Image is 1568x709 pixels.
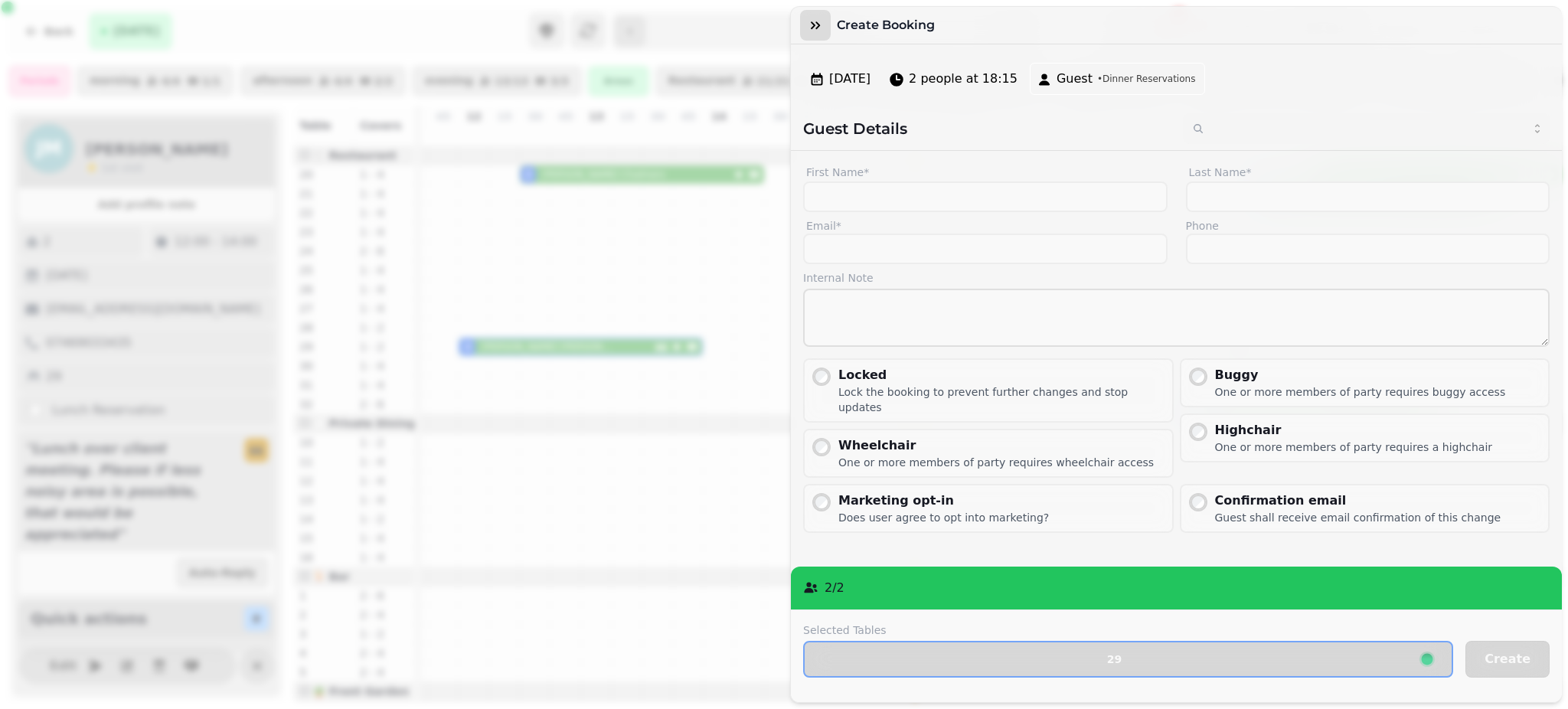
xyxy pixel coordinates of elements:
div: Does user agree to opt into marketing? [838,510,1049,525]
div: Guest shall receive email confirmation of this change [1215,510,1501,525]
div: Confirmation email [1215,492,1501,510]
span: Create [1485,653,1530,665]
button: 29 [803,641,1453,678]
button: Create [1465,641,1550,678]
span: [DATE] [829,70,871,88]
label: Internal Note [803,270,1550,286]
h3: Create Booking [837,16,941,34]
div: One or more members of party requires a highchair [1215,439,1493,455]
div: One or more members of party requires wheelchair access [838,455,1154,470]
div: Highchair [1215,421,1493,439]
span: • Dinner Reservations [1097,73,1195,85]
label: First Name* [803,163,1168,181]
div: Buggy [1215,366,1506,384]
p: 2 / 2 [825,579,844,597]
div: Locked [838,366,1166,384]
div: One or more members of party requires buggy access [1215,384,1506,400]
p: 29 [1107,654,1122,665]
span: 2 people at 18:15 [909,70,1018,88]
label: Last Name* [1186,163,1550,181]
label: Selected Tables [803,622,1453,638]
h2: Guest Details [803,118,1171,139]
label: Email* [803,218,1168,234]
div: Marketing opt-in [838,492,1049,510]
span: Guest [1057,70,1093,88]
div: Lock the booking to prevent further changes and stop updates [838,384,1166,415]
label: Phone [1186,218,1550,234]
div: Wheelchair [838,436,1154,455]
